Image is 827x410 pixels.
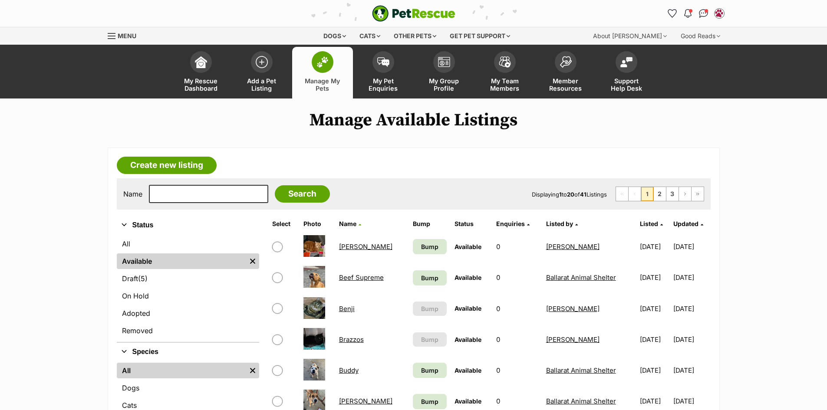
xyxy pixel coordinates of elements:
[339,243,392,251] a: [PERSON_NAME]
[493,294,541,324] td: 0
[303,77,342,92] span: Manage My Pets
[493,262,541,292] td: 0
[242,77,281,92] span: Add a Pet Listing
[455,367,481,374] span: Available
[629,187,641,201] span: Previous page
[117,380,259,396] a: Dogs
[666,7,726,20] ul: Account quick links
[673,232,709,262] td: [DATE]
[414,47,474,98] a: My Group Profile
[673,220,703,227] a: Updated
[596,47,657,98] a: Support Help Desk
[353,47,414,98] a: My Pet Enquiries
[421,366,438,375] span: Bump
[117,305,259,321] a: Adopted
[474,47,535,98] a: My Team Members
[275,185,330,203] input: Search
[493,325,541,354] td: 0
[138,273,148,284] span: (5)
[532,191,607,198] span: Displaying to of Listings
[181,77,221,92] span: My Rescue Dashboard
[372,5,455,22] img: logo-e224e6f780fb5917bec1dbf3a21bbac754714ae5b6737aabdf751b685950b380.svg
[496,220,525,227] span: translation missing: en.admin.listings.index.attributes.enquiries
[580,191,586,198] strong: 41
[118,32,136,39] span: Menu
[455,305,481,312] span: Available
[413,363,447,378] a: Bump
[715,9,724,18] img: Ballarat Animal Shelter profile pic
[339,273,384,282] a: Beef Supreme
[117,253,246,269] a: Available
[499,56,511,68] img: team-members-icon-5396bd8760b3fe7c0b43da4ab00e1e3bb1a5d9ba89233759b79545d2d3fc5d0d.svg
[444,27,516,45] div: Get pet support
[117,236,259,252] a: All
[372,5,455,22] a: PetRescue
[339,366,359,374] a: Buddy
[636,325,672,354] td: [DATE]
[455,243,481,250] span: Available
[413,332,447,347] button: Bump
[339,397,392,405] a: [PERSON_NAME]
[339,305,355,313] a: Benji
[339,220,361,227] a: Name
[560,56,572,68] img: member-resources-icon-8e73f808a243e03378d46382f2149f9095a855e16c252ad45f914b54edf8863c.svg
[681,7,695,20] button: Notifications
[438,57,450,67] img: group-profile-icon-3fa3cf56718a62981997c0bc7e787c4b2cf8bcc04b72c1350f741eb67cf2f40e.svg
[171,47,231,98] a: My Rescue Dashboard
[493,355,541,385] td: 0
[546,77,585,92] span: Member Resources
[421,273,438,282] span: Bump
[666,187,679,201] a: Page 3
[117,363,246,378] a: All
[636,232,672,262] td: [DATE]
[413,302,447,316] button: Bump
[117,288,259,304] a: On Hold
[388,27,442,45] div: Other pets
[413,239,447,254] a: Bump
[451,217,492,231] th: Status
[684,9,691,18] img: notifications-46538b983faf8c2785f20acdc204bb7945ddae34d4c08c2a6579f10ce5e182be.svg
[300,217,335,231] th: Photo
[546,305,600,313] a: [PERSON_NAME]
[616,187,704,201] nav: Pagination
[117,234,259,342] div: Status
[421,335,438,344] span: Bump
[117,271,259,286] a: Draft
[485,77,524,92] span: My Team Members
[546,220,573,227] span: Listed by
[339,220,356,227] span: Name
[673,325,709,354] td: [DATE]
[317,27,352,45] div: Dogs
[425,77,464,92] span: My Group Profile
[679,187,691,201] a: Next page
[117,157,217,174] a: Create new listing
[712,7,726,20] button: My account
[641,187,653,201] span: Page 1
[269,217,299,231] th: Select
[546,243,600,251] a: [PERSON_NAME]
[546,366,616,374] a: Ballarat Animal Shelter
[117,346,259,358] button: Species
[316,56,329,68] img: manage-my-pets-icon-02211641906a0b7f246fdf0571729dbe1e7629f14944591b6c1af311fb30b64b.svg
[654,187,666,201] a: Page 2
[256,56,268,68] img: add-pet-listing-icon-0afa8454b4691262ce3f59096e99ab1cd57d4a30225e0717b998d2c9b9846f56.svg
[377,57,389,67] img: pet-enquiries-icon-7e3ad2cf08bfb03b45e93fb7055b45f3efa6380592205ae92323e6603595dc1f.svg
[636,294,672,324] td: [DATE]
[567,191,574,198] strong: 20
[455,274,481,281] span: Available
[675,27,726,45] div: Good Reads
[364,77,403,92] span: My Pet Enquiries
[493,232,541,262] td: 0
[559,191,562,198] strong: 1
[455,397,481,405] span: Available
[455,336,481,343] span: Available
[117,323,259,338] a: Removed
[421,242,438,251] span: Bump
[546,220,578,227] a: Listed by
[636,262,672,292] td: [DATE]
[673,355,709,385] td: [DATE]
[117,220,259,231] button: Status
[231,47,292,98] a: Add a Pet Listing
[546,397,616,405] a: Ballarat Animal Shelter
[421,397,438,406] span: Bump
